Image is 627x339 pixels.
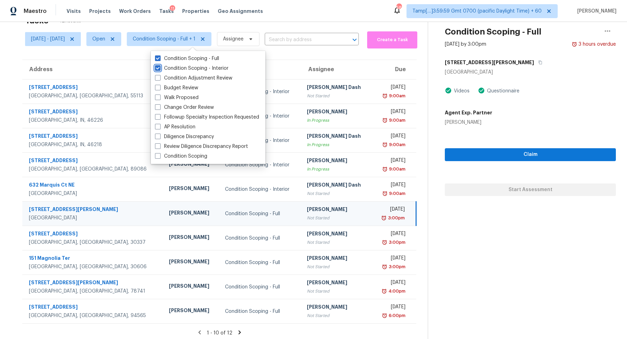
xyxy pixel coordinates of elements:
[387,288,405,295] div: 4:00pm
[22,60,163,80] th: Address
[388,166,405,173] div: 9:00am
[29,181,158,190] div: 632 Marquis Ct NE
[169,185,214,194] div: [PERSON_NAME]
[29,312,158,319] div: [GEOGRAPHIC_DATA], [GEOGRAPHIC_DATA], 94565
[307,190,366,197] div: Not Started
[445,59,534,66] h5: [STREET_ADDRESS][PERSON_NAME]
[387,312,405,319] div: 6:00pm
[170,5,175,12] div: 11
[119,8,151,15] span: Work Orders
[265,35,339,45] input: Search by address
[207,331,232,336] span: 1 - 10 of 12
[225,186,296,193] div: Condition Scoping - Interior
[396,4,401,11] div: 583
[169,234,214,242] div: [PERSON_NAME]
[307,303,366,312] div: [PERSON_NAME]
[29,206,158,214] div: [STREET_ADDRESS][PERSON_NAME]
[155,104,214,111] label: Change Order Review
[450,150,610,159] span: Claim
[388,117,405,124] div: 9:00am
[307,255,366,263] div: [PERSON_NAME]
[378,303,405,312] div: [DATE]
[159,9,174,14] span: Tasks
[307,206,366,214] div: [PERSON_NAME]
[155,143,248,150] label: Review Diligence Discrepancy Report
[381,214,387,221] img: Overdue Alarm Icon
[29,255,158,263] div: 151 Magnolia Ter
[388,141,405,148] div: 9:00am
[92,36,105,43] span: Open
[225,308,296,315] div: Condition Scoping - Full
[388,190,405,197] div: 9:00am
[577,41,616,48] div: 3 hours overdue
[301,60,372,80] th: Assignee
[307,263,366,270] div: Not Started
[478,87,485,94] img: Artifact Present Icon
[445,109,492,116] h5: Agent Exp. Partner
[29,92,158,99] div: [GEOGRAPHIC_DATA], [GEOGRAPHIC_DATA], 55113
[29,190,158,197] div: [GEOGRAPHIC_DATA]
[382,190,388,197] img: Overdue Alarm Icon
[574,8,617,15] span: [PERSON_NAME]
[31,36,65,43] span: [DATE] - [DATE]
[225,284,296,291] div: Condition Scoping - Full
[225,259,296,266] div: Condition Scoping - Full
[169,160,214,169] div: [PERSON_NAME]
[307,279,366,288] div: [PERSON_NAME]
[155,84,198,91] label: Budget Review
[155,75,232,82] label: Condition Adjustment Review
[350,35,359,45] button: Open
[378,157,405,166] div: [DATE]
[89,8,111,15] span: Projects
[367,31,417,48] button: Create a Task
[382,141,388,148] img: Overdue Alarm Icon
[29,239,158,246] div: [GEOGRAPHIC_DATA], [GEOGRAPHIC_DATA], 30337
[452,88,470,95] div: Videos
[307,84,366,92] div: [PERSON_NAME] Dash
[29,141,158,148] div: [GEOGRAPHIC_DATA], IN, 46218
[29,288,158,295] div: [GEOGRAPHIC_DATA], [GEOGRAPHIC_DATA], 78741
[378,255,405,263] div: [DATE]
[169,209,214,218] div: [PERSON_NAME]
[169,282,214,291] div: [PERSON_NAME]
[29,263,158,270] div: [GEOGRAPHIC_DATA], [GEOGRAPHIC_DATA], 30606
[387,239,405,246] div: 3:00pm
[307,92,366,99] div: Not Started
[307,141,366,148] div: In Progress
[372,60,416,80] th: Due
[307,157,366,166] div: [PERSON_NAME]
[307,230,366,239] div: [PERSON_NAME]
[307,166,366,173] div: In Progress
[307,239,366,246] div: Not Started
[378,181,405,190] div: [DATE]
[225,210,296,217] div: Condition Scoping - Full
[155,94,199,101] label: Walk Proposed
[381,288,387,295] img: Overdue Alarm Icon
[307,288,366,295] div: Not Started
[29,303,158,312] div: [STREET_ADDRESS]
[29,108,158,117] div: [STREET_ADDRESS]
[307,181,366,190] div: [PERSON_NAME] Dash
[29,230,158,239] div: [STREET_ADDRESS]
[67,8,81,15] span: Visits
[382,312,387,319] img: Overdue Alarm Icon
[169,258,214,267] div: [PERSON_NAME]
[155,65,229,72] label: Condition Scoping - Interior
[378,279,405,288] div: [DATE]
[307,108,366,117] div: [PERSON_NAME]
[218,8,263,15] span: Geo Assignments
[29,166,158,173] div: [GEOGRAPHIC_DATA], [GEOGRAPHIC_DATA], 89086
[133,36,195,43] span: Condition Scoping - Full + 1
[29,279,158,288] div: [STREET_ADDRESS][PERSON_NAME]
[445,41,486,48] div: [DATE] by 3:00pm
[307,214,366,221] div: Not Started
[445,87,452,94] img: Artifact Present Icon
[382,239,387,246] img: Overdue Alarm Icon
[169,307,214,316] div: [PERSON_NAME]
[412,8,542,15] span: Tamp[…]3:59:59 Gmt 0700 (pacific Daylight Time) + 60
[225,161,296,168] div: Condition Scoping - Interior
[29,157,158,166] div: [STREET_ADDRESS]
[29,117,158,124] div: [GEOGRAPHIC_DATA], IN, 46226
[388,92,405,99] div: 9:00am
[382,166,388,173] img: Overdue Alarm Icon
